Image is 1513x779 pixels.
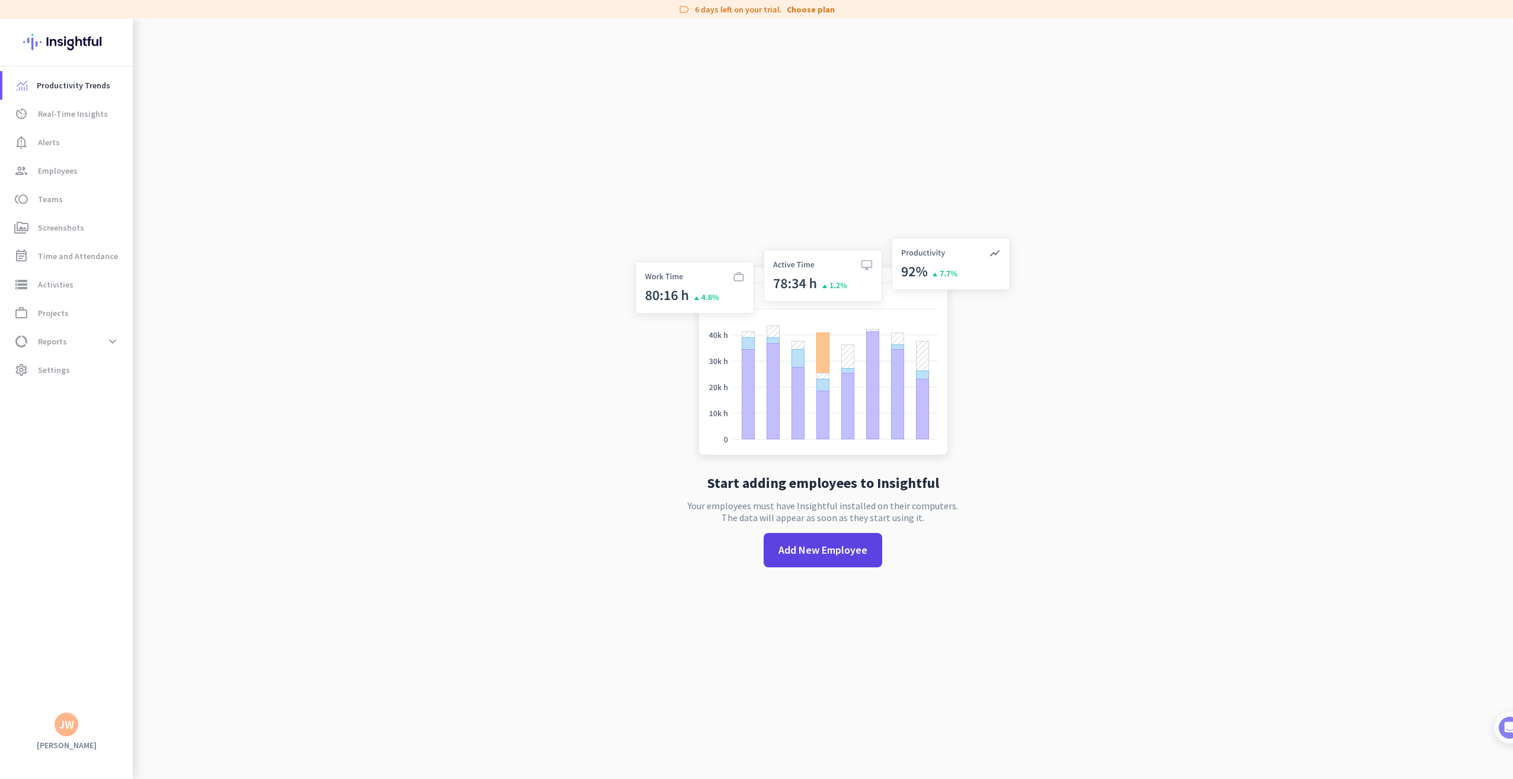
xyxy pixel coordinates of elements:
[38,334,67,349] span: Reports
[2,157,133,185] a: groupEmployees
[14,249,28,263] i: event_note
[14,277,28,292] i: storage
[2,327,133,356] a: data_usageReportsexpand_more
[2,213,133,242] a: perm_mediaScreenshots
[38,164,78,178] span: Employees
[2,185,133,213] a: tollTeams
[23,19,110,65] img: Insightful logo
[14,363,28,377] i: settings
[38,249,118,263] span: Time and Attendance
[14,221,28,235] i: perm_media
[59,719,74,730] div: JW
[38,306,69,320] span: Projects
[764,533,882,567] button: Add New Employee
[38,192,63,206] span: Teams
[38,363,70,377] span: Settings
[102,331,123,352] button: expand_more
[14,306,28,320] i: work_outline
[2,71,133,100] a: menu-itemProductivity Trends
[17,80,27,91] img: menu-item
[688,500,958,523] p: Your employees must have Insightful installed on their computers. The data will appear as soon as...
[778,542,867,558] span: Add New Employee
[678,4,690,15] i: label
[38,277,74,292] span: Activities
[14,107,28,121] i: av_timer
[2,100,133,128] a: av_timerReal-Time Insights
[37,78,110,92] span: Productivity Trends
[787,4,835,15] a: Choose plan
[2,128,133,157] a: notification_importantAlerts
[2,356,133,384] a: settingsSettings
[38,221,84,235] span: Screenshots
[14,135,28,149] i: notification_important
[38,135,60,149] span: Alerts
[38,107,108,121] span: Real-Time Insights
[2,242,133,270] a: event_noteTime and Attendance
[2,299,133,327] a: work_outlineProjects
[627,231,1019,467] img: no-search-results
[14,164,28,178] i: group
[2,270,133,299] a: storageActivities
[14,334,28,349] i: data_usage
[707,476,939,490] h2: Start adding employees to Insightful
[14,192,28,206] i: toll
